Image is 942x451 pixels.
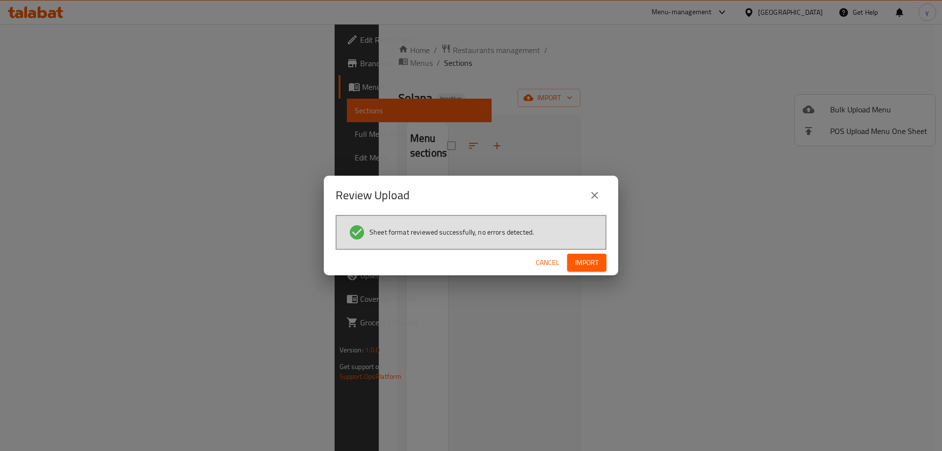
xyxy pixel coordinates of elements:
[575,257,599,269] span: Import
[536,257,559,269] span: Cancel
[532,254,563,272] button: Cancel
[583,184,606,207] button: close
[369,227,534,237] span: Sheet format reviewed successfully, no errors detected.
[567,254,606,272] button: Import
[336,187,410,203] h2: Review Upload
